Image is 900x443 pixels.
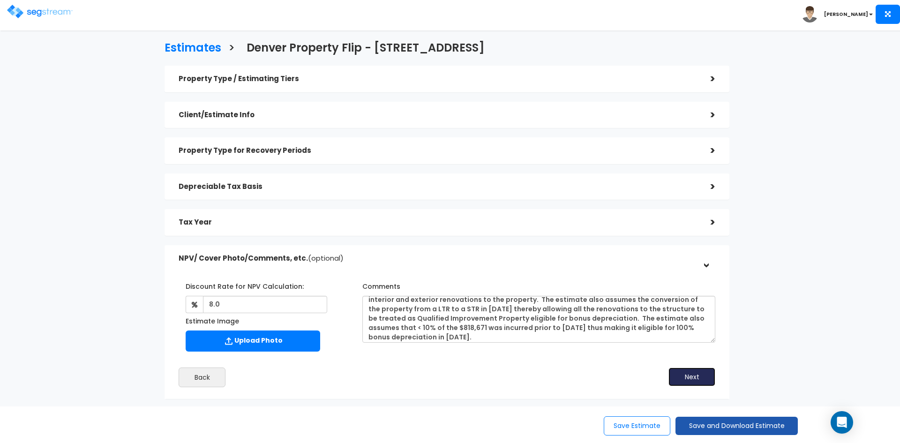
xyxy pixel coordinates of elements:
div: Open Intercom Messenger [831,411,853,434]
button: Save and Download Estimate [675,417,798,435]
h5: Client/Estimate Info [179,111,697,119]
a: Estimates [157,32,221,61]
img: avatar.png [802,6,818,23]
h5: Property Type / Estimating Tiers [179,75,697,83]
button: Next [668,368,715,386]
h3: > [228,42,235,56]
label: Upload Photo [186,330,320,352]
textarea: assumes no land value and no prior depreciation, as the expenditures were for interior and exteri... [362,296,715,343]
a: Denver Property Flip - [STREET_ADDRESS] [240,32,485,61]
h5: Depreciable Tax Basis [179,183,697,191]
div: > [697,180,715,194]
button: Back [179,368,225,387]
button: Save Estimate [604,416,670,435]
h3: Estimates [165,42,221,56]
h3: Denver Property Flip - [STREET_ADDRESS] [247,42,485,56]
img: Upload Icon [223,335,234,347]
div: > [697,143,715,158]
label: Estimate Image [186,313,239,326]
div: > [697,215,715,230]
img: logo.png [7,5,73,18]
div: > [698,249,713,268]
h5: NPV/ Cover Photo/Comments, etc. [179,255,697,263]
h5: Property Type for Recovery Periods [179,147,697,155]
label: Discount Rate for NPV Calculation: [186,278,304,291]
h5: Tax Year [179,218,697,226]
b: [PERSON_NAME] [824,11,868,18]
label: Comments [362,278,400,291]
span: (optional) [308,253,344,263]
div: > [697,72,715,86]
div: > [697,108,715,122]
